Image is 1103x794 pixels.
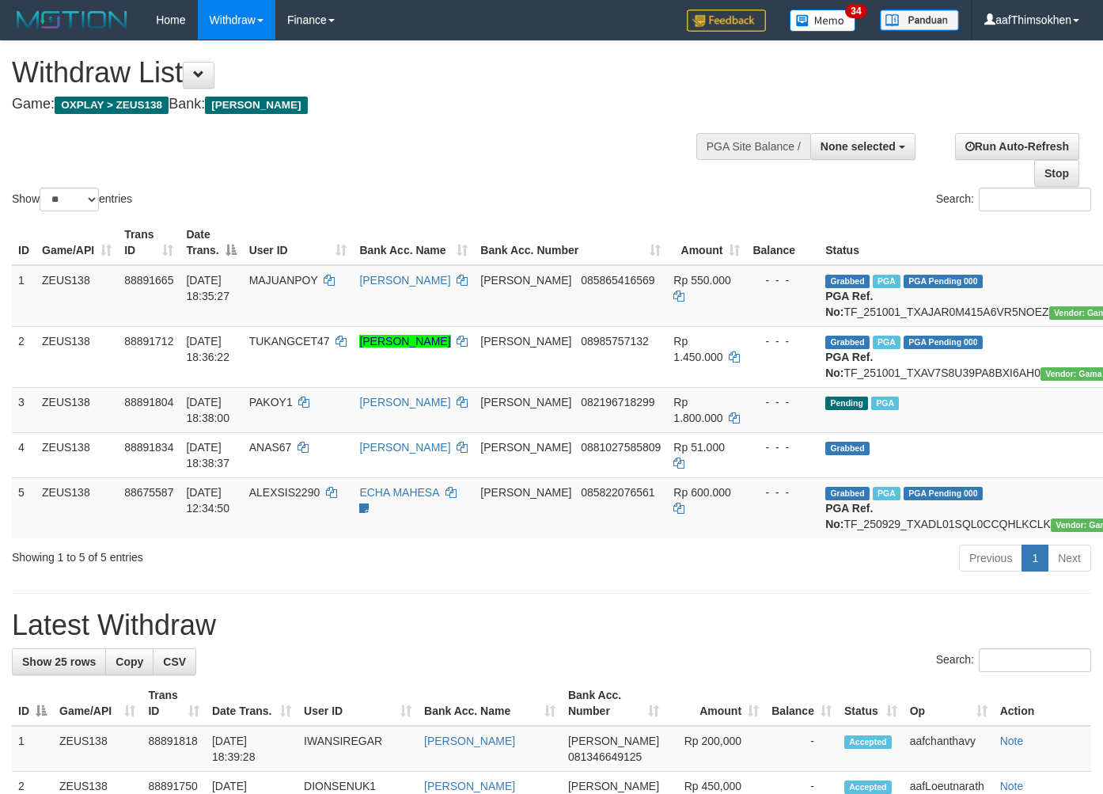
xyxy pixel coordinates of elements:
span: [PERSON_NAME] [480,486,571,499]
span: 34 [845,4,866,18]
span: Rp 51.000 [673,441,725,454]
th: Balance [746,220,819,265]
th: Trans ID: activate to sort column ascending [118,220,180,265]
div: - - - [752,439,813,455]
button: None selected [810,133,915,160]
a: Note [1000,735,1024,747]
a: Previous [959,545,1022,572]
img: panduan.png [880,9,959,31]
img: Feedback.jpg [687,9,766,32]
span: Rp 550.000 [673,274,730,287]
a: [PERSON_NAME] [359,396,450,408]
th: Date Trans.: activate to sort column descending [180,220,242,265]
span: ANAS67 [249,441,292,454]
img: Button%20Memo.svg [790,9,856,32]
span: Copy 0881027585809 to clipboard [581,441,661,454]
label: Search: [936,188,1091,211]
h1: Latest Withdraw [12,610,1091,641]
input: Search: [979,188,1091,211]
span: [PERSON_NAME] [568,735,659,747]
h1: Withdraw List [12,57,719,89]
th: ID [12,220,36,265]
span: Grabbed [825,442,870,455]
span: 88891834 [124,441,173,454]
th: Bank Acc. Name: activate to sort column ascending [353,220,474,265]
a: [PERSON_NAME] [359,274,450,287]
td: 5 [12,477,36,538]
span: Show 25 rows [22,655,96,668]
th: Game/API: activate to sort column ascending [36,220,118,265]
td: - [765,726,838,772]
span: Accepted [844,735,892,749]
th: ID: activate to sort column descending [12,681,53,726]
select: Showentries [40,188,99,211]
span: [DATE] 18:38:00 [186,396,229,424]
a: Stop [1034,160,1079,187]
span: PGA Pending [904,336,983,349]
th: User ID: activate to sort column ascending [243,220,354,265]
td: 88891818 [142,726,206,772]
span: Grabbed [825,275,870,288]
a: Next [1048,545,1091,572]
label: Search: [936,648,1091,672]
span: PGA Pending [904,275,983,288]
td: Rp 200,000 [665,726,765,772]
th: Status: activate to sort column ascending [838,681,904,726]
th: Amount: activate to sort column ascending [667,220,746,265]
input: Search: [979,648,1091,672]
th: Bank Acc. Number: activate to sort column ascending [474,220,667,265]
span: PAKOY1 [249,396,293,408]
th: Op: activate to sort column ascending [904,681,994,726]
td: 1 [12,265,36,327]
span: [DATE] 12:34:50 [186,486,229,515]
span: Copy 08985757132 to clipboard [581,335,649,348]
span: TUKANGCET47 [249,335,330,348]
a: Note [1000,780,1024,792]
td: IWANSIREGAR [298,726,418,772]
div: - - - [752,272,813,288]
td: 2 [12,326,36,387]
span: Rp 600.000 [673,486,730,499]
td: ZEUS138 [36,265,118,327]
td: ZEUS138 [36,477,118,538]
a: [PERSON_NAME] [424,780,515,792]
td: [DATE] 18:39:28 [206,726,298,772]
b: PGA Ref. No: [825,502,873,530]
img: MOTION_logo.png [12,8,132,32]
th: User ID: activate to sort column ascending [298,681,418,726]
div: - - - [752,484,813,500]
span: 88891712 [124,335,173,348]
a: 1 [1022,545,1048,572]
span: OXPLAY > ZEUS138 [55,97,169,114]
span: Copy [116,655,143,668]
label: Show entries [12,188,132,211]
th: Amount: activate to sort column ascending [665,681,765,726]
span: Copy 082196718299 to clipboard [581,396,654,408]
th: Bank Acc. Number: activate to sort column ascending [562,681,665,726]
span: [DATE] 18:38:37 [186,441,229,469]
div: Showing 1 to 5 of 5 entries [12,543,448,565]
td: aafchanthavy [904,726,994,772]
span: Copy 081346649125 to clipboard [568,750,642,763]
th: Trans ID: activate to sort column ascending [142,681,206,726]
span: [PERSON_NAME] [480,335,571,348]
span: 88891665 [124,274,173,287]
span: Grabbed [825,487,870,500]
b: PGA Ref. No: [825,351,873,379]
span: [DATE] 18:36:22 [186,335,229,363]
span: MAJUANPOY [249,274,318,287]
span: Pending [825,397,868,410]
span: 88675587 [124,486,173,499]
span: Rp 1.450.000 [673,335,722,363]
a: Copy [105,648,154,675]
th: Date Trans.: activate to sort column ascending [206,681,298,726]
a: [PERSON_NAME] [359,335,450,348]
div: - - - [752,333,813,349]
span: [PERSON_NAME] [205,97,307,114]
a: Show 25 rows [12,648,106,675]
a: Run Auto-Refresh [955,133,1079,160]
span: [DATE] 18:35:27 [186,274,229,302]
span: Accepted [844,781,892,794]
span: Rp 1.800.000 [673,396,722,424]
a: [PERSON_NAME] [424,735,515,747]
